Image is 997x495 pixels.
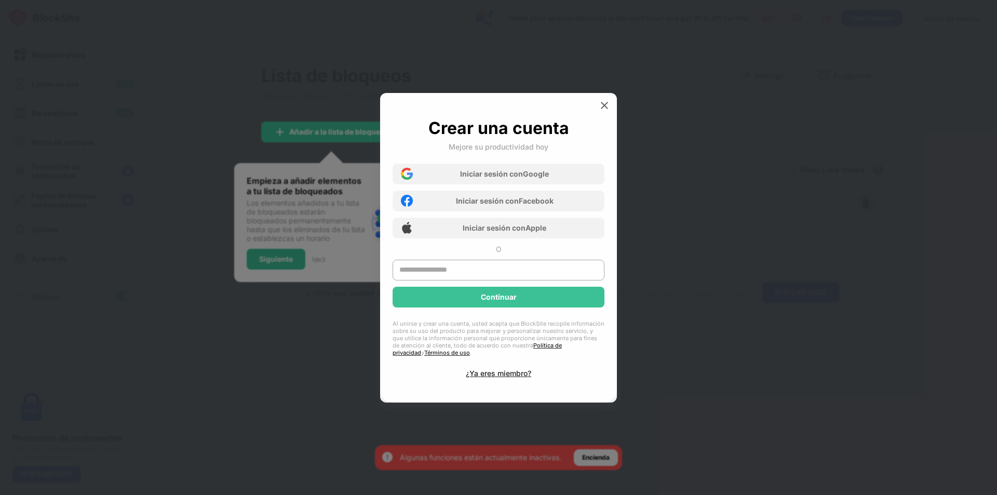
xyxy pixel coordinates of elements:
font: Mejore su productividad hoy [449,142,548,151]
font: Apple [526,223,546,232]
font: . [470,349,471,356]
a: Política de privacidad [393,342,562,356]
font: ¿Ya eres miembro? [466,369,531,378]
img: apple-icon.png [401,222,413,234]
font: Facebook [519,196,554,205]
font: Continuar [481,292,517,301]
font: Crear una cuenta [428,118,569,138]
font: Iniciar sesión con [456,196,519,205]
font: Al unirse y crear una cuenta, usted acepta que BlockSite recopile información sobre su uso del pr... [393,320,604,349]
font: Iniciar sesión con [460,169,523,178]
img: google-icon.png [401,168,413,180]
font: Iniciar sesión con [463,223,526,232]
a: Términos de uso [424,349,470,356]
font: y [421,349,424,356]
font: O [496,245,502,253]
img: facebook-icon.png [401,195,413,207]
font: Google [523,169,549,178]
